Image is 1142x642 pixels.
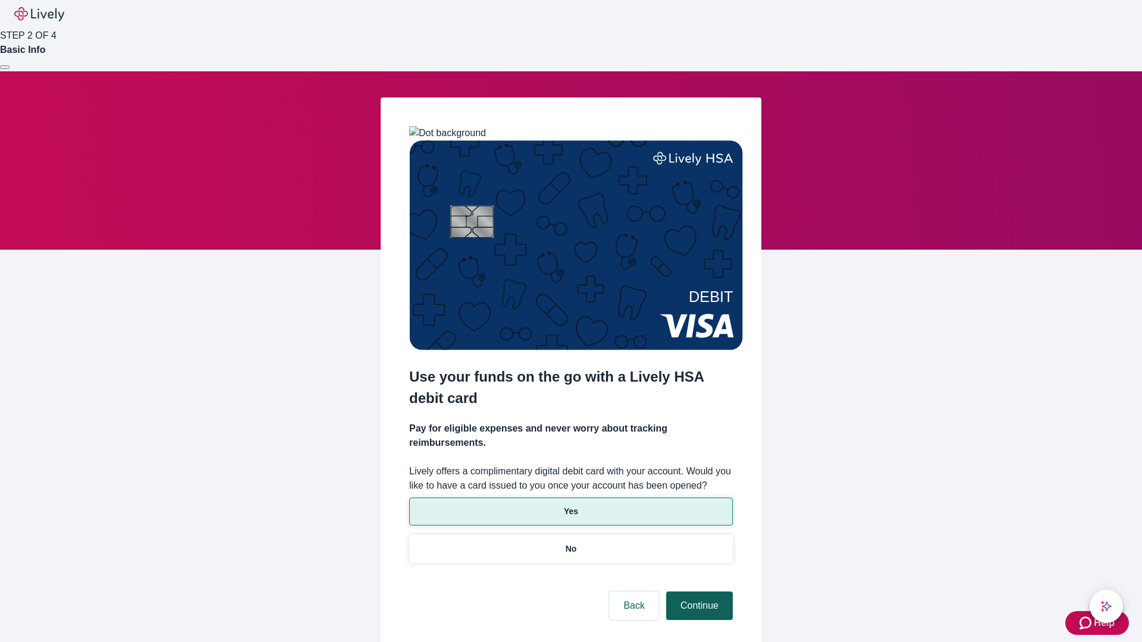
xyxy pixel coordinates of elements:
svg: Zendesk support icon [1080,616,1094,630]
span: Help [1094,616,1115,630]
button: Back [609,591,659,620]
p: No [566,543,577,555]
button: chat [1090,590,1123,623]
p: Yes [564,505,578,518]
img: Dot background [409,126,486,140]
img: Lively [14,7,64,21]
h4: Pay for eligible expenses and never worry about tracking reimbursements. [409,421,733,450]
button: Zendesk support iconHelp [1065,611,1129,635]
h2: Use your funds on the go with a Lively HSA debit card [409,366,733,409]
img: Debit card [409,140,743,350]
button: No [409,535,733,563]
button: Continue [666,591,733,620]
svg: Lively AI Assistant [1100,600,1112,612]
button: Yes [409,498,733,525]
label: Lively offers a complimentary digital debit card with your account. Would you like to have a card... [409,464,733,493]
